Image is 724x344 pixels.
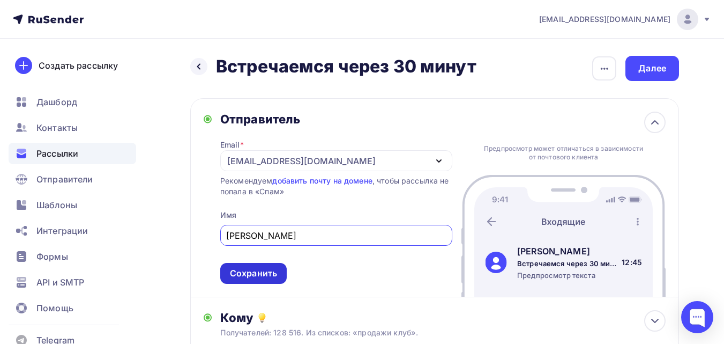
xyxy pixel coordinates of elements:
div: [PERSON_NAME] [517,245,618,258]
div: Предпросмотр текста [517,270,618,280]
div: Имя [220,210,236,221]
div: Встречаемся через 30 минут [517,259,618,268]
a: Шаблоны [9,194,136,216]
span: Формы [36,250,68,263]
div: 12:45 [622,257,642,268]
div: Создать рассылку [39,59,118,72]
div: Email [220,140,244,150]
a: Контакты [9,117,136,138]
a: Дашборд [9,91,136,113]
div: Сохранить [230,267,277,280]
span: Шаблоны [36,199,77,211]
span: Помощь [36,302,73,314]
div: Рекомендуем , чтобы рассылка не попала в «Спам» [220,175,452,197]
div: Отправитель [220,112,452,127]
span: Интеграции [36,224,88,237]
span: [EMAIL_ADDRESS][DOMAIN_NAME] [539,14,670,25]
div: Кому [220,310,666,325]
span: Дашборд [36,96,77,108]
a: Отправители [9,169,136,190]
a: Формы [9,246,136,267]
a: добавить почту на домене [272,176,372,185]
span: Контакты [36,121,78,134]
a: [EMAIL_ADDRESS][DOMAIN_NAME] [539,9,711,30]
span: Рассылки [36,147,78,160]
span: API и SMTP [36,276,84,289]
div: [EMAIL_ADDRESS][DOMAIN_NAME] [227,155,376,167]
div: Получателей: 128 516. Из списков: «продажи клуб». [220,327,621,338]
h2: Встречаемся через 30 минут [216,56,476,77]
button: [EMAIL_ADDRESS][DOMAIN_NAME] [220,150,452,171]
span: Отправители [36,173,93,186]
div: Предпросмотр может отличаться в зависимости от почтового клиента [481,144,646,162]
div: Далее [638,62,666,75]
a: Рассылки [9,143,136,164]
